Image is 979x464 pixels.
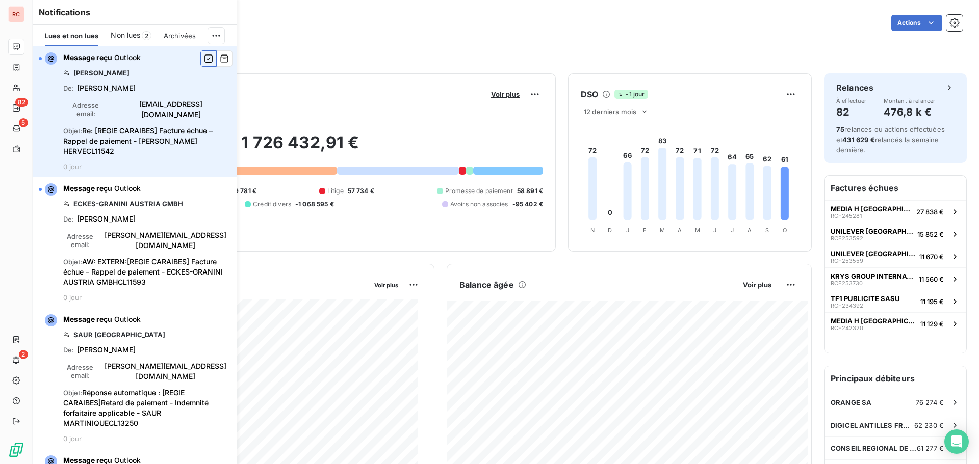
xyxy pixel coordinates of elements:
tspan: D [608,227,612,234]
span: AW: EXTERN:[REGIE CARAIBES] Facture échue – Rappel de paiement - ECKES-GRANINI AUSTRIA GMBHCL11593 [63,257,223,286]
button: KRYS GROUP INTERNATIONAL ET OUTRE-MER SASRCF25373011 560 € [825,267,966,290]
img: Logo LeanPay [8,442,24,458]
button: TF1 PUBLICITE SASURCF23439211 195 € [825,290,966,312]
tspan: O [783,227,787,234]
tspan: J [626,227,629,234]
span: 11 670 € [919,253,944,261]
span: Litige [327,186,344,196]
span: RCF245281 [831,213,862,219]
span: 2 [19,350,28,359]
div: RC [8,6,24,22]
span: ORANGE SA [831,398,871,406]
span: MEDIA H [GEOGRAPHIC_DATA] [831,205,912,213]
span: Voir plus [374,282,398,289]
h6: Notifications [39,6,230,18]
span: TF1 PUBLICITE SASU [831,294,900,303]
span: Promesse de paiement [445,186,513,196]
button: Voir plus [371,280,401,289]
span: 431 629 € [842,135,874,144]
span: Message reçu [63,53,112,62]
button: Voir plus [740,280,775,289]
h6: Factures échues [825,176,966,200]
span: 76 274 € [916,398,944,406]
span: De : [63,215,74,223]
span: Outlook [114,53,141,62]
span: [PERSON_NAME] [77,83,136,93]
span: Outlook [114,184,141,193]
span: 0 jour [63,293,82,302]
a: ECKES-GRANINI AUSTRIA GMBH [73,200,183,208]
tspan: N [590,227,595,234]
span: DIGICEL ANTILLES FRANCAISES GUYANE SA [831,421,914,429]
span: RCF242320 [831,325,863,331]
tspan: F [643,227,647,234]
span: KRYS GROUP INTERNATIONAL ET OUTRE-MER SAS [831,272,915,280]
span: 15 852 € [917,230,944,238]
span: UNILEVER [GEOGRAPHIC_DATA] [831,250,915,258]
span: RCF234392 [831,303,863,309]
span: relances ou actions effectuées et relancés la semaine dernière. [836,125,945,154]
span: MEDIA H [GEOGRAPHIC_DATA] [831,317,916,325]
span: De : [63,346,74,354]
h6: DSO [581,88,598,100]
span: 82 [15,98,28,107]
span: [PERSON_NAME] [77,214,136,224]
button: UNILEVER [GEOGRAPHIC_DATA]RCF25359215 852 € [825,223,966,245]
span: Message reçu [63,184,112,193]
tspan: M [660,227,665,234]
span: Montant à relancer [884,98,936,104]
button: Message reçu OutlookECKES-GRANINI AUSTRIA GMBHDe:[PERSON_NAME]Adresse email:[PERSON_NAME][EMAIL_A... [33,177,237,308]
span: Voir plus [491,90,520,98]
span: Adresse email : [63,232,97,249]
tspan: A [678,227,682,234]
span: De : [63,84,74,92]
span: À effectuer [836,98,867,104]
span: Objet : [63,389,82,397]
h4: 476,8 k € [884,104,936,120]
span: 11 129 € [920,320,944,328]
span: -1 jour [614,90,648,99]
button: Message reçu OutlookSAUR [GEOGRAPHIC_DATA]De:[PERSON_NAME]Adresse email:[PERSON_NAME][EMAIL_ADDRE... [33,308,237,449]
span: 61 277 € [917,444,944,452]
span: Message reçu [63,315,112,323]
button: Voir plus [488,90,523,99]
span: 0 jour [63,162,82,171]
button: MEDIA H [GEOGRAPHIC_DATA]RCF24528127 838 € [825,200,966,223]
div: Open Intercom Messenger [944,429,969,454]
span: 58 891 € [517,186,543,196]
span: Réponse automatique : [REGIE CARAIBES]Retard de paiement - Indemnité forfaitaire applicable - SAU... [63,388,209,427]
span: 27 838 € [916,208,944,216]
span: 62 230 € [914,421,944,429]
tspan: A [748,227,752,234]
span: [EMAIL_ADDRESS][DOMAIN_NAME] [112,99,230,120]
button: Message reçu Outlook[PERSON_NAME]De:[PERSON_NAME]Adresse email:[EMAIL_ADDRESS][DOMAIN_NAME]Objet:... [33,46,237,177]
span: -1 068 595 € [295,200,334,209]
span: 57 734 € [348,186,374,196]
span: RCF253730 [831,280,863,286]
span: 75 [836,125,844,133]
span: Re: [REGIE CARAIBES] Facture échue – Rappel de paiement - [PERSON_NAME] HERVECL11542 [63,126,213,155]
span: Outlook [114,315,141,323]
tspan: J [731,227,734,234]
button: Actions [891,15,942,31]
span: RCF253592 [831,235,863,241]
span: 5 [19,118,28,127]
span: 11 560 € [919,275,944,283]
span: 0 jour [63,434,82,443]
span: Objet : [63,258,82,266]
h4: 82 [836,104,867,120]
span: UNILEVER [GEOGRAPHIC_DATA] [831,227,913,235]
span: CONSEIL REGIONAL DE LA [GEOGRAPHIC_DATA] [831,444,917,452]
span: [PERSON_NAME][EMAIL_ADDRESS][DOMAIN_NAME] [100,361,230,381]
span: Crédit divers [253,200,291,209]
span: [PERSON_NAME] [77,345,136,355]
a: SAUR [GEOGRAPHIC_DATA] [73,331,165,339]
span: 1 019 781 € [223,186,256,196]
span: [PERSON_NAME][EMAIL_ADDRESS][DOMAIN_NAME] [100,230,230,251]
span: RCF253559 [831,258,863,264]
tspan: S [765,227,769,234]
h6: Relances [836,81,873,94]
span: Non lues [111,30,140,40]
span: 2 [142,31,151,40]
tspan: M [695,227,700,234]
